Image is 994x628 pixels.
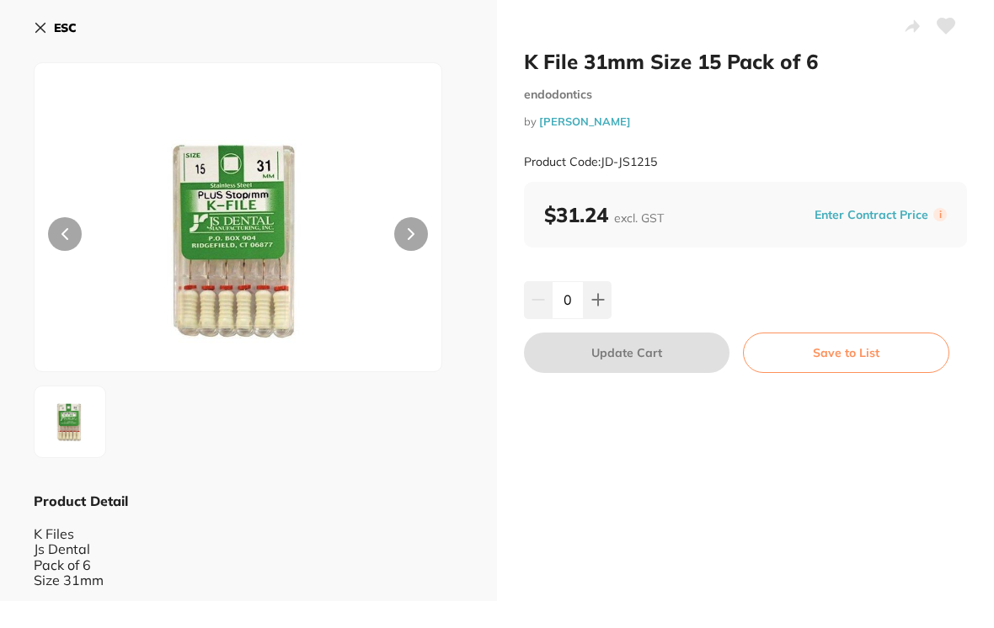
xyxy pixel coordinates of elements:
label: i [933,208,947,221]
span: excl. GST [614,210,664,226]
h2: K File 31mm Size 15 Pack of 6 [524,49,967,74]
b: Product Detail [34,492,128,509]
small: by [524,115,967,128]
b: $31.24 [544,202,664,227]
button: Update Cart [524,333,729,373]
small: Product Code: JD-JS1215 [524,155,657,169]
button: Save to List [743,333,949,373]
button: Enter Contract Price [810,207,933,223]
img: NS5qcGc [40,391,100,452]
a: [PERSON_NAME] [539,114,631,128]
button: ESC [34,13,77,42]
b: ESC [54,20,77,35]
div: K Files Js Dental Pack of 6 Size 31mm [34,510,463,588]
img: NS5qcGc [116,105,361,371]
small: endodontics [524,88,967,102]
